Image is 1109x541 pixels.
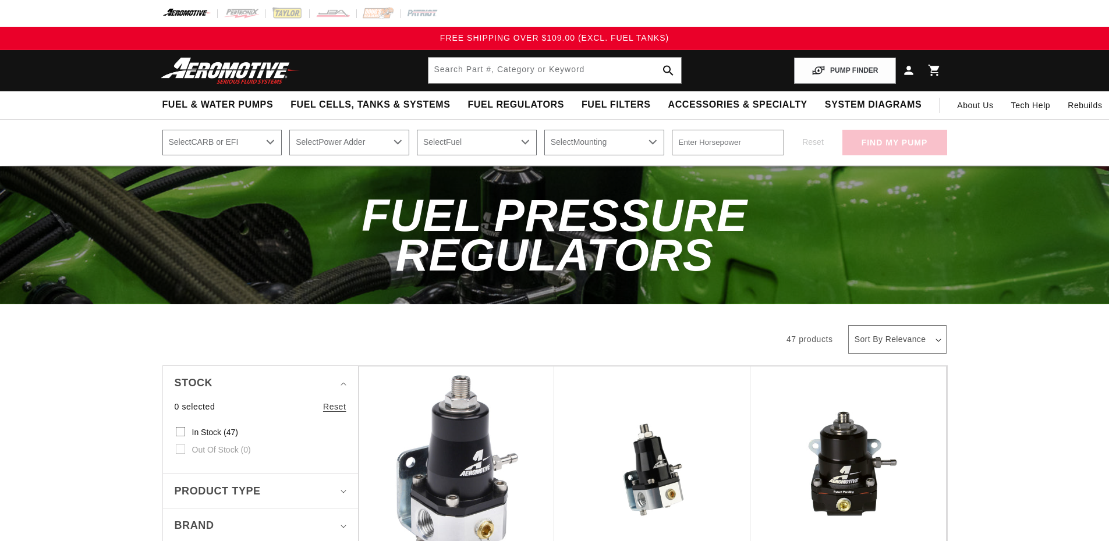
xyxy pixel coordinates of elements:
select: CARB or EFI [162,130,282,155]
summary: Fuel Regulators [459,91,572,119]
button: PUMP FINDER [794,58,895,84]
summary: Stock (0 selected) [175,366,346,400]
span: Fuel Filters [582,99,651,111]
img: Aeromotive [158,57,303,84]
span: About Us [957,101,993,110]
span: Fuel Regulators [467,99,564,111]
span: System Diagrams [825,99,922,111]
span: Out of stock (0) [192,444,251,455]
select: Mounting [544,130,664,155]
a: About Us [948,91,1002,119]
span: Stock [175,375,213,391]
span: Fuel & Water Pumps [162,99,274,111]
summary: Fuel Filters [573,91,660,119]
summary: Accessories & Specialty [660,91,816,119]
span: 47 products [786,334,833,344]
select: Fuel [417,130,537,155]
summary: Fuel & Water Pumps [154,91,282,119]
summary: Tech Help [1002,91,1060,119]
span: Fuel Cells, Tanks & Systems [290,99,450,111]
span: FREE SHIPPING OVER $109.00 (EXCL. FUEL TANKS) [440,33,669,42]
span: Rebuilds [1068,99,1102,112]
a: Reset [323,400,346,413]
select: Power Adder [289,130,409,155]
span: Product type [175,483,261,500]
span: Accessories & Specialty [668,99,807,111]
summary: System Diagrams [816,91,930,119]
span: Fuel Pressure Regulators [362,190,747,280]
summary: Fuel Cells, Tanks & Systems [282,91,459,119]
span: 0 selected [175,400,215,413]
span: Tech Help [1011,99,1051,112]
span: Brand [175,517,214,534]
span: In stock (47) [192,427,238,437]
input: Search by Part Number, Category or Keyword [428,58,681,83]
button: search button [656,58,681,83]
summary: Product type (0 selected) [175,474,346,508]
input: Enter Horsepower [672,130,784,155]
